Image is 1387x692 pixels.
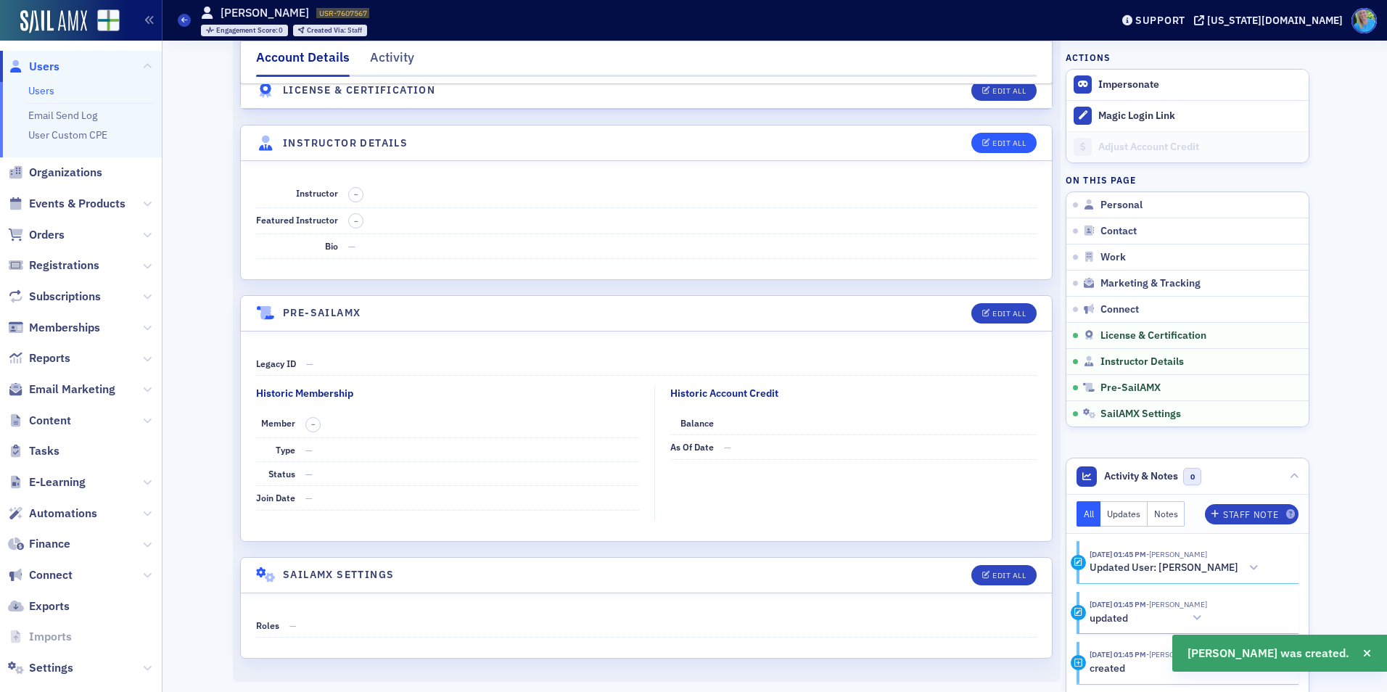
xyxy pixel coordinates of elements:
[256,358,296,369] span: Legacy ID
[29,59,59,75] span: Users
[1066,51,1111,64] h4: Actions
[29,227,65,243] span: Orders
[1098,78,1159,91] button: Impersonate
[971,81,1037,101] button: Edit All
[305,492,313,503] span: —
[29,382,115,398] span: Email Marketing
[276,444,295,456] span: Type
[283,83,435,99] h4: License & Certification
[256,48,350,77] div: Account Details
[1100,501,1148,527] button: Updates
[1077,501,1101,527] button: All
[1194,15,1348,25] button: [US_STATE][DOMAIN_NAME]
[29,474,86,490] span: E-Learning
[8,320,100,336] a: Memberships
[28,128,107,141] a: User Custom CPE
[1100,329,1206,342] span: License & Certification
[1100,251,1126,264] span: Work
[1135,14,1185,27] div: Support
[1066,131,1309,162] a: Adjust Account Credit
[8,629,72,645] a: Imports
[992,87,1026,95] div: Edit All
[29,567,73,583] span: Connect
[319,8,367,18] span: USR-7607567
[1090,549,1146,559] time: 9/2/2025 01:45 PM
[1146,549,1207,559] span: Kristi Gates
[29,506,97,522] span: Automations
[670,441,714,453] span: As of Date
[1351,8,1377,33] span: Profile
[8,382,115,398] a: Email Marketing
[354,216,358,226] span: –
[283,305,361,321] h4: Pre-SailAMX
[1100,225,1137,238] span: Contact
[1100,408,1181,421] span: SailAMX Settings
[8,165,102,181] a: Organizations
[29,536,70,552] span: Finance
[261,417,295,429] span: Member
[1188,645,1349,662] span: [PERSON_NAME] was created.
[8,506,97,522] a: Automations
[256,386,353,401] div: Historic Membership
[1090,599,1146,609] time: 9/2/2025 01:45 PM
[971,565,1037,585] button: Edit All
[8,598,70,614] a: Exports
[1098,141,1301,154] div: Adjust Account Credit
[1205,504,1298,524] button: Staff Note
[1071,655,1086,670] div: Creation
[354,189,358,199] span: –
[283,567,394,582] h4: SailAMX Settings
[97,9,120,32] img: SailAMX
[8,350,70,366] a: Reports
[28,109,97,122] a: Email Send Log
[29,598,70,614] span: Exports
[971,303,1037,324] button: Edit All
[29,629,72,645] span: Imports
[1100,277,1201,290] span: Marketing & Tracking
[8,536,70,552] a: Finance
[29,258,99,273] span: Registrations
[8,59,59,75] a: Users
[8,443,59,459] a: Tasks
[1104,469,1178,484] span: Activity & Notes
[8,289,101,305] a: Subscriptions
[670,386,778,401] div: Historic Account Credit
[8,196,125,212] a: Events & Products
[29,165,102,181] span: Organizations
[1090,649,1146,659] time: 9/2/2025 01:45 PM
[283,136,408,151] h4: Instructor Details
[29,350,70,366] span: Reports
[1090,612,1128,625] h5: updated
[28,84,54,97] a: Users
[1090,561,1264,576] button: Updated User: [PERSON_NAME]
[1100,303,1139,316] span: Connect
[8,567,73,583] a: Connect
[87,9,120,34] a: View Homepage
[1183,468,1201,486] span: 0
[29,196,125,212] span: Events & Products
[325,240,338,252] span: Bio
[307,27,362,35] div: Staff
[201,25,289,36] div: Engagement Score: 0
[8,660,73,676] a: Settings
[1146,599,1207,609] span: Kristi Gates
[256,214,338,226] span: Featured Instructor
[1100,199,1143,212] span: Personal
[296,187,338,199] span: Instructor
[216,25,279,35] span: Engagement Score :
[305,468,313,479] span: —
[1071,605,1086,620] div: Update
[1098,110,1301,123] div: Magic Login Link
[8,258,99,273] a: Registrations
[216,27,284,35] div: 0
[256,619,279,631] span: Roles
[311,419,316,429] span: –
[1071,555,1086,570] div: Activity
[992,572,1026,580] div: Edit All
[256,492,295,503] span: Join Date
[29,660,73,676] span: Settings
[29,289,101,305] span: Subscriptions
[289,619,297,631] span: —
[724,441,731,453] span: —
[348,240,355,252] span: —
